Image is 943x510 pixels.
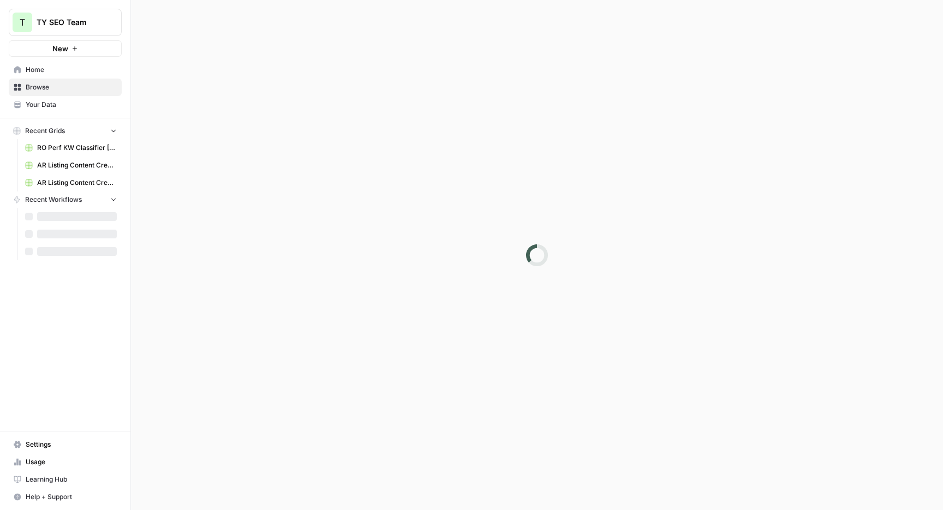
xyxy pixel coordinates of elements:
[25,126,65,136] span: Recent Grids
[9,453,122,471] a: Usage
[20,174,122,191] a: AR Listing Content Creation Grid [Anil] (P2)
[37,17,103,28] span: TY SEO Team
[26,457,117,467] span: Usage
[26,475,117,484] span: Learning Hub
[26,65,117,75] span: Home
[37,143,117,153] span: RO Perf KW Classifier [Anil] Grid
[9,436,122,453] a: Settings
[9,61,122,79] a: Home
[9,40,122,57] button: New
[37,178,117,188] span: AR Listing Content Creation Grid [Anil] (P2)
[9,191,122,208] button: Recent Workflows
[9,123,122,139] button: Recent Grids
[37,160,117,170] span: AR Listing Content Creation Grid [Anil]
[9,79,122,96] a: Browse
[20,139,122,157] a: RO Perf KW Classifier [Anil] Grid
[9,488,122,506] button: Help + Support
[20,16,25,29] span: T
[26,440,117,449] span: Settings
[26,492,117,502] span: Help + Support
[26,82,117,92] span: Browse
[25,195,82,205] span: Recent Workflows
[9,9,122,36] button: Workspace: TY SEO Team
[26,100,117,110] span: Your Data
[52,43,68,54] span: New
[9,471,122,488] a: Learning Hub
[9,96,122,113] a: Your Data
[20,157,122,174] a: AR Listing Content Creation Grid [Anil]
